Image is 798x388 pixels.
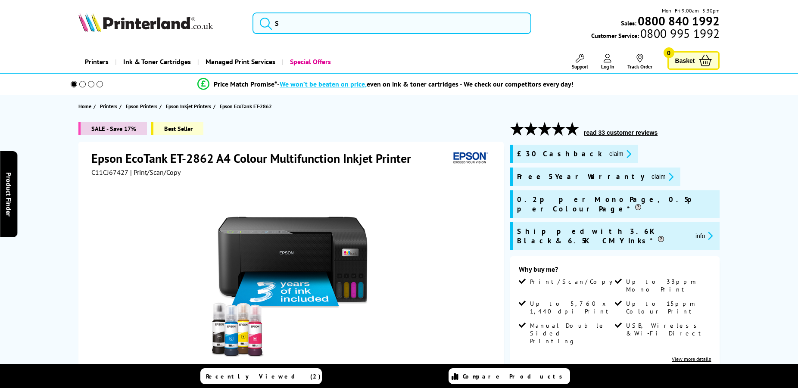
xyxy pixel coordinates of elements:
[208,194,377,363] img: Epson EcoTank ET-2862
[636,17,720,25] a: 0800 840 1992
[572,54,588,70] a: Support
[519,265,711,278] div: Why buy me?
[78,13,213,32] img: Printerland Logo
[252,12,531,34] input: S
[662,6,720,15] span: Mon - Fri 9:00am - 5:30pm
[280,80,367,88] span: We won’t be beaten on price,
[450,150,489,166] img: Epson
[607,149,634,159] button: promo-description
[91,168,128,177] span: C11CJ67427
[277,80,574,88] div: - even on ink & toner cartridges - We check our competitors every day!
[78,13,242,34] a: Printerland Logo
[601,63,614,70] span: Log In
[78,102,91,111] span: Home
[693,231,716,241] button: promo-description
[197,51,282,73] a: Managed Print Services
[151,122,203,135] span: Best Seller
[78,51,115,73] a: Printers
[591,29,720,40] span: Customer Service:
[639,29,720,37] span: 0800 995 1992
[627,54,652,70] a: Track Order
[78,102,94,111] a: Home
[572,63,588,70] span: Support
[166,102,213,111] a: Epson Inkjet Printers
[530,322,613,345] span: Manual Double Sided Printing
[675,55,695,66] span: Basket
[126,102,157,111] span: Epson Printers
[664,47,674,58] span: 0
[530,278,619,286] span: Print/Scan/Copy
[601,54,614,70] a: Log In
[626,322,709,337] span: USB, Wireless & Wi-Fi Direct
[4,172,13,216] span: Product Finder
[667,51,720,70] a: Basket 0
[463,372,567,380] span: Compare Products
[130,168,181,177] span: | Print/Scan/Copy
[649,172,676,182] button: promo-description
[91,150,420,166] h1: Epson EcoTank ET-2862 A4 Colour Multifunction Inkjet Printer
[517,172,645,182] span: Free 5 Year Warranty
[517,227,689,245] span: Shipped with 3.6K Black & 6.5K CMY Inks*
[282,51,337,73] a: Special Offers
[126,102,159,111] a: Epson Printers
[59,77,712,92] li: modal_Promise
[672,356,711,362] a: View more details
[78,122,147,135] span: SALE - Save 17%
[449,368,570,384] a: Compare Products
[626,278,709,293] span: Up to 33ppm Mono Print
[220,103,272,109] span: Epson EcoTank ET-2862
[206,372,321,380] span: Recently Viewed (2)
[517,195,715,214] span: 0.2p per Mono Page, 0.5p per Colour Page*
[530,300,613,315] span: Up to 5,760 x 1,440 dpi Print
[123,51,191,73] span: Ink & Toner Cartridges
[626,300,709,315] span: Up to 15ppm Colour Print
[517,149,602,159] span: £30 Cashback
[115,51,197,73] a: Ink & Toner Cartridges
[100,102,119,111] a: Printers
[166,102,211,111] span: Epson Inkjet Printers
[100,102,117,111] span: Printers
[638,13,720,29] b: 0800 840 1992
[200,368,322,384] a: Recently Viewed (2)
[621,19,636,27] span: Sales:
[581,129,660,137] button: read 33 customer reviews
[214,80,277,88] span: Price Match Promise*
